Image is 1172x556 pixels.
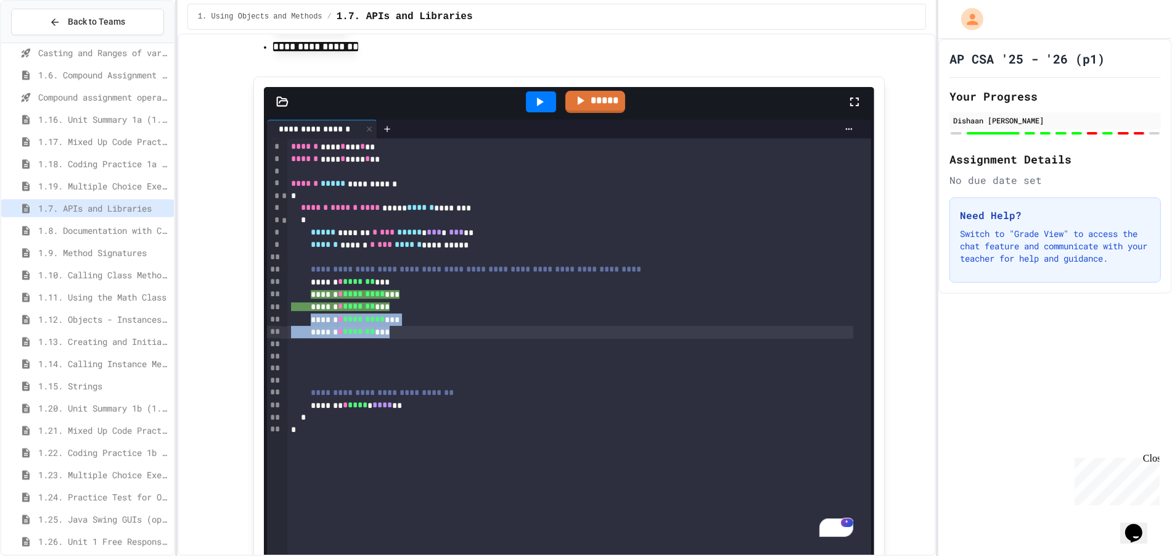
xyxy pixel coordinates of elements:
[38,446,169,459] span: 1.22. Coding Practice 1b (1.7-1.15)
[38,535,169,548] span: 1.26. Unit 1 Free Response Question (FRQ) Practice
[38,468,169,481] span: 1.23. Multiple Choice Exercises for Unit 1b (1.9-1.15)
[38,202,169,215] span: 1.7. APIs and Libraries
[1070,453,1160,505] iframe: chat widget
[38,157,169,170] span: 1.18. Coding Practice 1a (1.1-1.6)
[38,335,169,348] span: 1.13. Creating and Initializing Objects: Constructors
[949,50,1105,67] h1: AP CSA '25 - '26 (p1)
[38,357,169,370] span: 1.14. Calling Instance Methods
[948,5,986,33] div: My Account
[38,380,169,392] span: 1.15. Strings
[949,173,1161,188] div: No due date set
[38,113,169,126] span: 1.16. Unit Summary 1a (1.1-1.6)
[949,151,1161,168] h2: Assignment Details
[38,402,169,415] span: 1.20. Unit Summary 1b (1.7-1.15)
[1120,507,1160,544] iframe: chat widget
[38,313,169,326] span: 1.12. Objects - Instances of Classes
[38,424,169,437] span: 1.21. Mixed Up Code Practice 1b (1.7-1.15)
[38,246,169,259] span: 1.9. Method Signatures
[949,88,1161,105] h2: Your Progress
[38,68,169,81] span: 1.6. Compound Assignment Operators
[337,9,473,24] span: 1.7. APIs and Libraries
[38,135,169,148] span: 1.17. Mixed Up Code Practice 1.1-1.6
[38,180,169,193] span: 1.19. Multiple Choice Exercises for Unit 1a (1.1-1.6)
[960,208,1150,223] h3: Need Help?
[38,224,169,237] span: 1.8. Documentation with Comments and Preconditions
[11,9,164,35] button: Back to Teams
[38,91,169,104] span: Compound assignment operators - Quiz
[960,228,1150,265] p: Switch to "Grade View" to access the chat feature and communicate with your teacher for help and ...
[38,291,169,304] span: 1.11. Using the Math Class
[38,491,169,504] span: 1.24. Practice Test for Objects (1.12-1.14)
[38,513,169,526] span: 1.25. Java Swing GUIs (optional)
[198,12,322,22] span: 1. Using Objects and Methods
[38,268,169,281] span: 1.10. Calling Class Methods
[68,15,125,28] span: Back to Teams
[38,46,169,59] span: Casting and Ranges of variables - Quiz
[327,12,332,22] span: /
[5,5,85,78] div: Chat with us now!Close
[953,115,1157,126] div: Dishaan [PERSON_NAME]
